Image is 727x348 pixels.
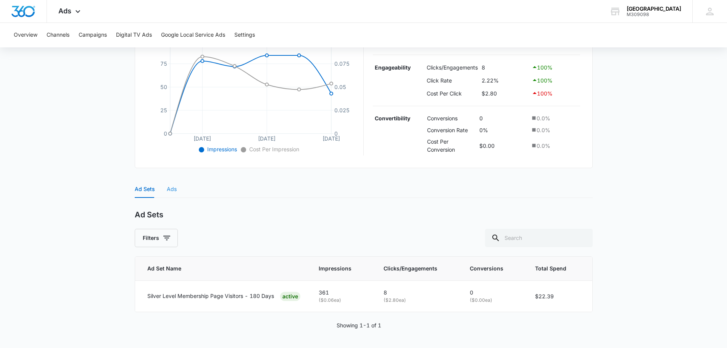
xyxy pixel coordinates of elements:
span: Impressions [206,146,237,152]
p: 361 [319,288,365,297]
tspan: 75 [160,60,167,67]
span: Conversions [470,264,506,273]
strong: Engageability [375,64,411,71]
tspan: [DATE] [258,135,276,142]
div: Ads [167,185,177,193]
tspan: [DATE] [322,135,340,142]
div: 0.0 % [530,126,578,134]
td: $0.00 [477,136,529,155]
span: Ads [58,7,71,15]
td: Conversion Rate [425,124,477,136]
button: Digital TV Ads [116,23,152,47]
td: Cost Per Click [425,87,480,100]
td: $2.80 [480,87,530,100]
button: Overview [14,23,37,47]
div: 0.0 % [530,142,578,150]
p: ( $2.80 ea) [384,297,451,304]
tspan: 0.025 [334,107,350,113]
div: ACTIVE [280,292,300,301]
p: Showing 1-1 of 1 [337,321,381,330]
td: Clicks/Engagements [425,61,480,74]
p: ( $0.06 ea) [319,297,365,304]
td: 2.22% [480,74,530,87]
p: Silver Level Membership Page Visitors - 180 Days [147,292,274,300]
span: Total Spend [535,264,569,273]
td: 0 [477,112,529,124]
button: Settings [234,23,255,47]
button: Google Local Service Ads [161,23,225,47]
td: $22.39 [526,281,592,312]
input: Search [485,229,593,247]
div: Ad Sets [135,185,155,193]
td: Conversions [425,112,477,124]
div: account name [627,6,681,12]
tspan: 0 [163,130,167,137]
div: account id [627,12,681,17]
strong: Convertibility [375,115,410,121]
td: 8 [480,61,530,74]
tspan: 50 [160,84,167,90]
div: 0.0 % [530,114,578,122]
tspan: [DATE] [193,135,211,142]
p: ( $0.00 ea) [470,297,517,304]
td: Cost Per Conversion [425,136,477,155]
tspan: 25 [160,107,167,113]
td: Click Rate [425,74,480,87]
td: 0% [477,124,529,136]
h2: Ad Sets [135,210,163,220]
div: 100 % [532,76,578,85]
span: Ad Set Name [147,264,290,273]
tspan: 0.05 [334,84,346,90]
div: 100 % [532,63,578,72]
tspan: 0 [334,130,338,137]
button: Filters [135,229,178,247]
button: Campaigns [79,23,107,47]
span: Impressions [319,264,354,273]
p: 0 [470,288,517,297]
tspan: 0.075 [334,60,350,67]
span: Clicks/Engagements [384,264,440,273]
p: 8 [384,288,451,297]
button: Channels [47,23,69,47]
div: 100 % [532,89,578,98]
span: Cost Per Impression [248,146,299,152]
